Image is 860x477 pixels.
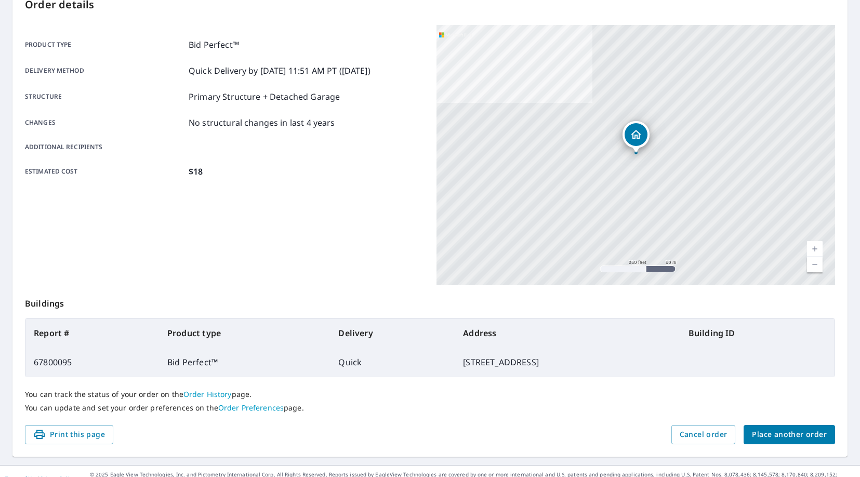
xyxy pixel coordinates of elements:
[189,116,335,129] p: No structural changes in last 4 years
[455,319,680,348] th: Address
[744,425,835,444] button: Place another order
[159,319,330,348] th: Product type
[25,90,184,103] p: Structure
[623,121,650,153] div: Dropped pin, building 1, Residential property, 10 Bulkeley Rd Littleton, MA 01460
[159,348,330,377] td: Bid Perfect™
[330,319,455,348] th: Delivery
[680,428,727,441] span: Cancel order
[25,390,835,399] p: You can track the status of your order on the page.
[671,425,736,444] button: Cancel order
[25,64,184,77] p: Delivery method
[25,403,835,413] p: You can update and set your order preferences on the page.
[25,348,159,377] td: 67800095
[25,425,113,444] button: Print this page
[189,38,239,51] p: Bid Perfect™
[25,319,159,348] th: Report #
[680,319,835,348] th: Building ID
[218,403,284,413] a: Order Preferences
[455,348,680,377] td: [STREET_ADDRESS]
[183,389,232,399] a: Order History
[807,257,823,272] a: Current Level 17, Zoom Out
[25,38,184,51] p: Product type
[25,116,184,129] p: Changes
[752,428,827,441] span: Place another order
[33,428,105,441] span: Print this page
[25,285,835,318] p: Buildings
[25,165,184,178] p: Estimated cost
[25,142,184,152] p: Additional recipients
[330,348,455,377] td: Quick
[807,241,823,257] a: Current Level 17, Zoom In
[189,90,340,103] p: Primary Structure + Detached Garage
[189,165,203,178] p: $18
[189,64,371,77] p: Quick Delivery by [DATE] 11:51 AM PT ([DATE])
